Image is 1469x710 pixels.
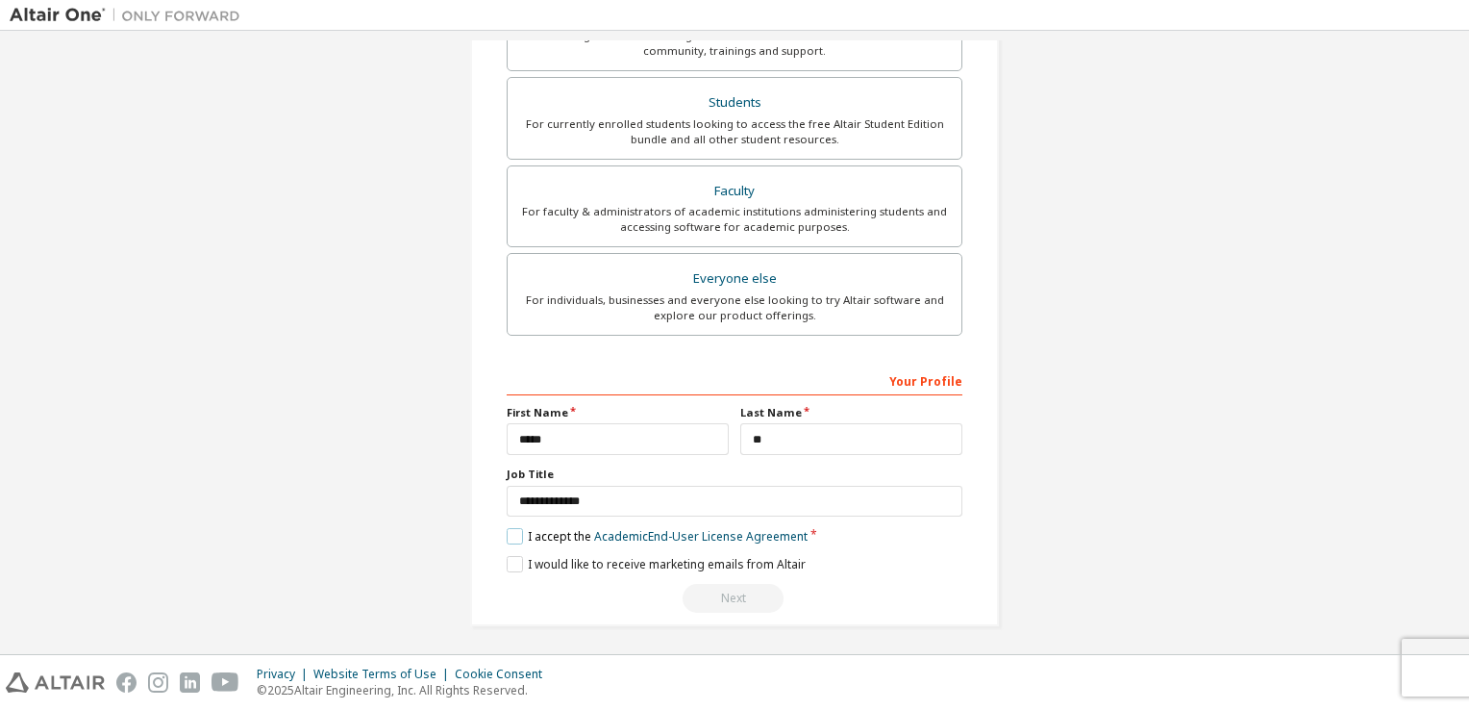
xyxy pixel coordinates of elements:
[212,672,239,693] img: youtube.svg
[257,667,313,682] div: Privacy
[313,667,455,682] div: Website Terms of Use
[507,405,729,420] label: First Name
[116,672,137,693] img: facebook.svg
[507,365,962,395] div: Your Profile
[507,528,808,545] label: I accept the
[519,116,950,147] div: For currently enrolled students looking to access the free Altair Student Edition bundle and all ...
[148,672,168,693] img: instagram.svg
[507,467,962,482] label: Job Title
[455,667,554,682] div: Cookie Consent
[180,672,200,693] img: linkedin.svg
[519,204,950,235] div: For faculty & administrators of academic institutions administering students and accessing softwa...
[507,584,962,613] div: Read and acccept EULA to continue
[519,266,950,292] div: Everyone else
[257,682,554,698] p: © 2025 Altair Engineering, Inc. All Rights Reserved.
[740,405,962,420] label: Last Name
[507,556,806,572] label: I would like to receive marketing emails from Altair
[519,178,950,205] div: Faculty
[6,672,105,693] img: altair_logo.svg
[10,6,250,25] img: Altair One
[594,528,808,545] a: Academic End-User License Agreement
[519,292,950,323] div: For individuals, businesses and everyone else looking to try Altair software and explore our prod...
[519,28,950,59] div: For existing customers looking to access software downloads, HPC resources, community, trainings ...
[519,89,950,116] div: Students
